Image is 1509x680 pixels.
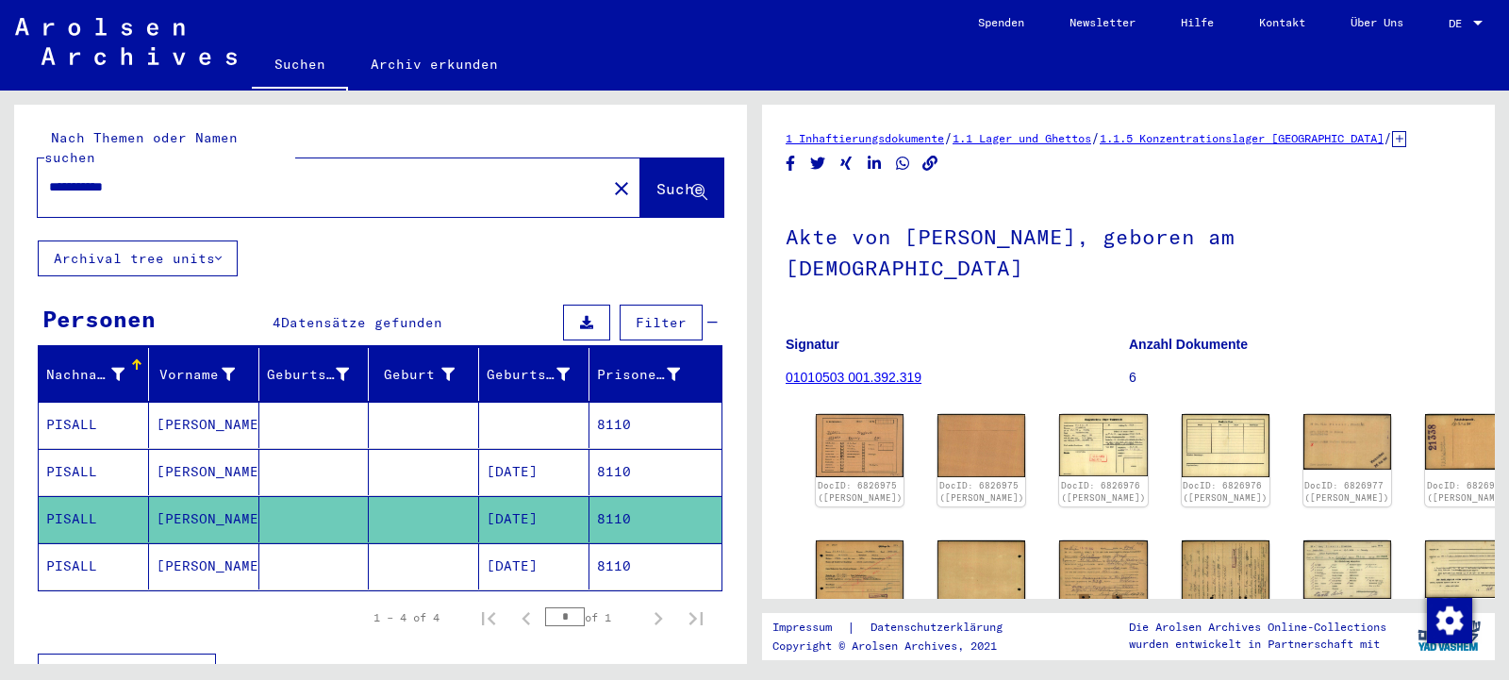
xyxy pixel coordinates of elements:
[1182,540,1269,604] img: 002.jpg
[589,449,721,495] mat-cell: 8110
[149,348,259,401] mat-header-cell: Vorname
[487,365,570,385] div: Geburtsdatum
[772,638,1025,655] p: Copyright © Arolsen Archives, 2021
[786,370,921,385] a: 01010503 001.392.319
[267,359,373,390] div: Geburtsname
[639,599,677,637] button: Next page
[1304,480,1389,504] a: DocID: 6826977 ([PERSON_NAME])
[1384,129,1392,146] span: /
[1061,480,1146,504] a: DocID: 6826976 ([PERSON_NAME])
[1426,597,1471,642] div: Zustimmung ändern
[507,599,545,637] button: Previous page
[479,496,589,542] mat-cell: [DATE]
[893,152,913,175] button: Share on WhatsApp
[273,314,281,331] span: 4
[589,543,721,589] mat-cell: 8110
[610,177,633,200] mat-icon: close
[149,449,259,495] mat-cell: [PERSON_NAME]
[39,496,149,542] mat-cell: PISALL
[1129,368,1471,388] p: 6
[373,609,439,626] div: 1 – 4 of 4
[937,540,1025,604] img: 002.jpg
[479,348,589,401] mat-header-cell: Geburtsdatum
[157,359,258,390] div: Vorname
[157,365,235,385] div: Vorname
[149,402,259,448] mat-cell: [PERSON_NAME]
[376,365,455,385] div: Geburt‏
[953,131,1091,145] a: 1.1 Lager und Ghettos
[772,618,847,638] a: Impressum
[44,129,238,166] mat-label: Nach Themen oder Namen suchen
[39,402,149,448] mat-cell: PISALL
[816,414,904,477] img: 001.jpg
[39,543,149,589] mat-cell: PISALL
[376,359,478,390] div: Geburt‏
[816,540,904,603] img: 001.jpg
[39,348,149,401] mat-header-cell: Nachname
[1183,480,1268,504] a: DocID: 6826976 ([PERSON_NAME])
[677,599,715,637] button: Last page
[348,41,521,87] a: Archiv erkunden
[1100,131,1384,145] a: 1.1.5 Konzentrationslager [GEOGRAPHIC_DATA]
[1059,414,1147,476] img: 001.jpg
[1129,619,1386,636] p: Die Arolsen Archives Online-Collections
[1091,129,1100,146] span: /
[620,305,703,340] button: Filter
[1414,612,1484,659] img: yv_logo.png
[1129,337,1248,352] b: Anzahl Dokumente
[39,449,149,495] mat-cell: PISALL
[479,543,589,589] mat-cell: [DATE]
[939,480,1024,504] a: DocID: 6826975 ([PERSON_NAME])
[786,193,1471,307] h1: Akte von [PERSON_NAME], geboren am [DEMOGRAPHIC_DATA]
[944,129,953,146] span: /
[1182,414,1269,477] img: 002.jpg
[54,663,190,680] span: Weniger anzeigen
[369,348,479,401] mat-header-cell: Geburt‏
[786,337,839,352] b: Signatur
[487,359,593,390] div: Geburtsdatum
[808,152,828,175] button: Share on Twitter
[252,41,348,91] a: Suchen
[46,359,148,390] div: Nachname
[470,599,507,637] button: First page
[15,18,237,65] img: Arolsen_neg.svg
[259,348,370,401] mat-header-cell: Geburtsname
[786,131,944,145] a: 1 Inhaftierungsdokumente
[1059,540,1147,604] img: 001.jpg
[1129,636,1386,653] p: wurden entwickelt in Partnerschaft mit
[589,348,721,401] mat-header-cell: Prisoner #
[656,179,704,198] span: Suche
[855,618,1025,638] a: Datenschutzerklärung
[1427,598,1472,643] img: Zustimmung ändern
[42,302,156,336] div: Personen
[1449,17,1469,30] span: DE
[267,365,350,385] div: Geburtsname
[46,365,124,385] div: Nachname
[772,618,1025,638] div: |
[281,314,442,331] span: Datensätze gefunden
[837,152,856,175] button: Share on Xing
[149,496,259,542] mat-cell: [PERSON_NAME]
[589,496,721,542] mat-cell: 8110
[636,314,687,331] span: Filter
[149,543,259,589] mat-cell: [PERSON_NAME]
[603,169,640,207] button: Clear
[865,152,885,175] button: Share on LinkedIn
[597,359,704,390] div: Prisoner #
[640,158,723,217] button: Suche
[545,608,639,626] div: of 1
[818,480,903,504] a: DocID: 6826975 ([PERSON_NAME])
[479,449,589,495] mat-cell: [DATE]
[781,152,801,175] button: Share on Facebook
[1303,414,1391,470] img: 001.jpg
[597,365,680,385] div: Prisoner #
[920,152,940,175] button: Copy link
[38,240,238,276] button: Archival tree units
[937,414,1025,477] img: 002.jpg
[589,402,721,448] mat-cell: 8110
[1303,540,1391,599] img: 001.jpg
